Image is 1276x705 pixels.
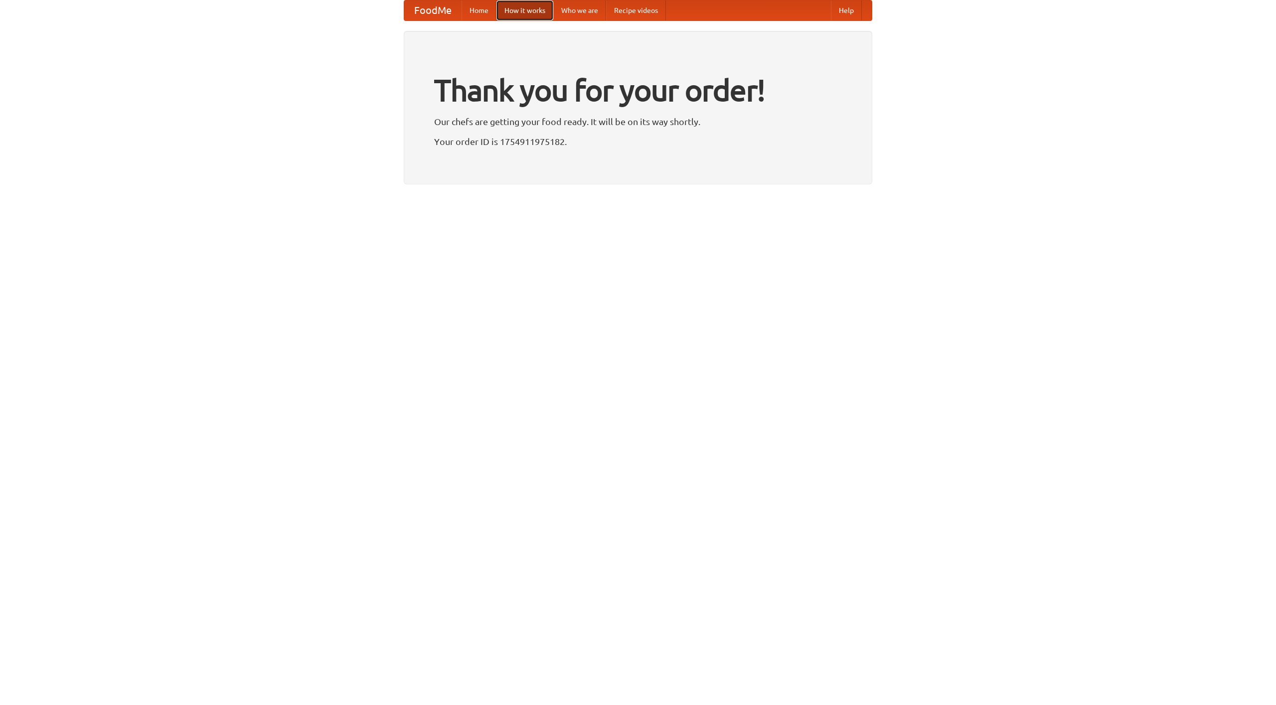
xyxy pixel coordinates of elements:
[434,134,842,149] p: Your order ID is 1754911975182.
[606,0,666,20] a: Recipe videos
[462,0,496,20] a: Home
[831,0,862,20] a: Help
[434,66,842,114] h1: Thank you for your order!
[496,0,553,20] a: How it works
[404,0,462,20] a: FoodMe
[553,0,606,20] a: Who we are
[434,114,842,129] p: Our chefs are getting your food ready. It will be on its way shortly.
